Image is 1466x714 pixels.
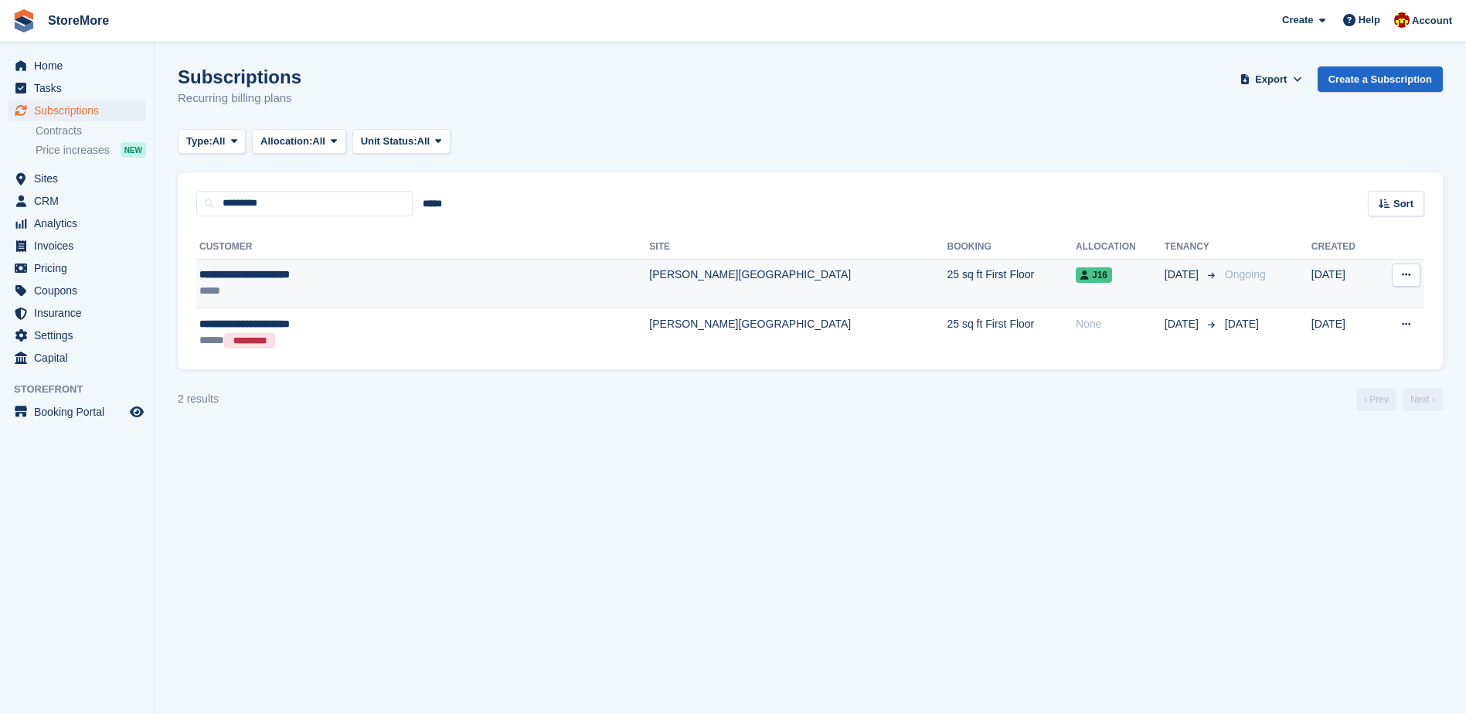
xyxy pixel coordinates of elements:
[34,212,127,234] span: Analytics
[1076,267,1112,283] span: J16
[1076,235,1165,260] th: Allocation
[34,55,127,76] span: Home
[34,100,127,121] span: Subscriptions
[121,142,146,158] div: NEW
[8,280,146,301] a: menu
[42,8,115,33] a: StoreMore
[34,77,127,99] span: Tasks
[34,168,127,189] span: Sites
[8,325,146,346] a: menu
[8,257,146,279] a: menu
[1165,316,1202,332] span: [DATE]
[34,190,127,212] span: CRM
[213,134,226,149] span: All
[8,77,146,99] a: menu
[417,134,430,149] span: All
[1353,388,1446,411] nav: Page
[1282,12,1313,28] span: Create
[1311,259,1376,308] td: [DATE]
[178,90,301,107] p: Recurring billing plans
[196,235,649,260] th: Customer
[36,143,110,158] span: Price increases
[34,401,127,423] span: Booking Portal
[1318,66,1443,92] a: Create a Subscription
[1403,388,1443,411] a: Next
[178,66,301,87] h1: Subscriptions
[178,391,219,407] div: 2 results
[14,382,154,397] span: Storefront
[252,129,346,155] button: Allocation: All
[1237,66,1305,92] button: Export
[178,129,246,155] button: Type: All
[8,401,146,423] a: menu
[186,134,213,149] span: Type:
[947,235,1076,260] th: Booking
[1311,308,1376,357] td: [DATE]
[1165,267,1202,283] span: [DATE]
[1255,72,1287,87] span: Export
[947,308,1076,357] td: 25 sq ft First Floor
[128,403,146,421] a: Preview store
[649,259,947,308] td: [PERSON_NAME][GEOGRAPHIC_DATA]
[1393,196,1413,212] span: Sort
[312,134,325,149] span: All
[1356,388,1396,411] a: Previous
[1394,12,1410,28] img: Store More Team
[36,141,146,158] a: Price increases NEW
[1165,235,1219,260] th: Tenancy
[8,235,146,257] a: menu
[1225,318,1259,330] span: [DATE]
[1311,235,1376,260] th: Created
[36,124,146,138] a: Contracts
[8,100,146,121] a: menu
[8,55,146,76] a: menu
[649,308,947,357] td: [PERSON_NAME][GEOGRAPHIC_DATA]
[1412,13,1452,29] span: Account
[34,257,127,279] span: Pricing
[1359,12,1380,28] span: Help
[8,212,146,234] a: menu
[1225,268,1266,280] span: Ongoing
[352,129,451,155] button: Unit Status: All
[8,168,146,189] a: menu
[34,325,127,346] span: Settings
[361,134,417,149] span: Unit Status:
[12,9,36,32] img: stora-icon-8386f47178a22dfd0bd8f6a31ec36ba5ce8667c1dd55bd0f319d3a0aa187defe.svg
[8,190,146,212] a: menu
[8,347,146,369] a: menu
[34,280,127,301] span: Coupons
[34,235,127,257] span: Invoices
[34,302,127,324] span: Insurance
[8,302,146,324] a: menu
[947,259,1076,308] td: 25 sq ft First Floor
[649,235,947,260] th: Site
[34,347,127,369] span: Capital
[260,134,312,149] span: Allocation:
[1076,316,1165,332] div: None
